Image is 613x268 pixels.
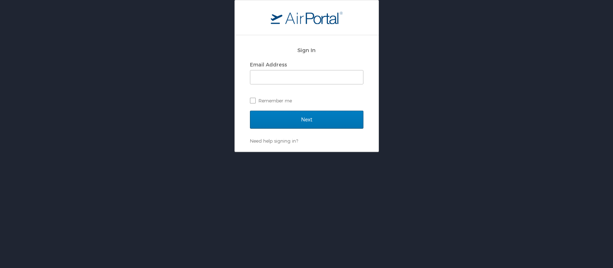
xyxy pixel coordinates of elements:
a: Need help signing in? [250,138,298,144]
label: Email Address [250,61,287,68]
label: Remember me [250,95,363,106]
input: Next [250,111,363,129]
h2: Sign In [250,46,363,54]
img: logo [271,11,343,24]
